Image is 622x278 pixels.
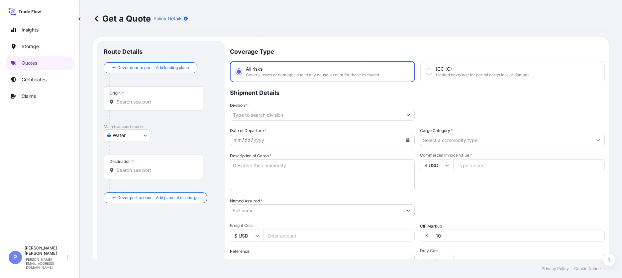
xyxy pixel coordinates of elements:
a: Claims [6,90,74,103]
input: Full name [230,204,402,216]
p: [PERSON_NAME] [PERSON_NAME] [25,245,66,256]
input: Select a commodity type [420,134,592,146]
span: All risks [246,66,262,72]
span: Freight Cost [230,223,415,228]
p: Quotes [22,60,37,66]
label: Cargo Category [420,127,453,134]
p: Main transport mode [104,124,218,129]
span: Covers losses or damages due to any cause, except for those excluded [246,72,379,78]
button: Show suggestions [592,134,604,146]
button: Cover port to door - Add place of discharge [104,192,207,203]
span: Commercial Invoice Value [420,153,605,158]
span: Cover door to port - Add loading place [117,64,189,71]
p: Certificates [22,76,47,83]
input: Type to search division [230,109,402,121]
label: Named Assured [230,198,262,204]
p: Get a Quote [93,13,151,24]
button: Show suggestions [402,204,414,216]
input: ICC (C)Limited coverage for partial cargo loss or damage [426,69,432,75]
p: Coverage Type [230,41,605,61]
a: Privacy Policy [542,266,569,271]
input: All risksCovers losses or damages due to any cause, except for those excluded [236,69,242,75]
span: Limited coverage for partial cargo loss or damage [436,72,530,78]
span: Date of Departure [230,127,266,134]
a: Cookie Notice [574,266,601,271]
span: Duty Cost [420,248,605,253]
div: / [242,136,244,144]
p: [PERSON_NAME][EMAIL_ADDRESS][DOMAIN_NAME] [25,257,66,269]
div: year, [253,136,265,144]
button: Show suggestions [402,109,414,121]
p: Policy Details [154,15,182,22]
div: / [251,136,253,144]
div: Destination [109,159,134,164]
span: ICC (C) [436,66,452,72]
button: Cover door to port - Add loading place [104,62,197,73]
p: Route Details [104,48,143,56]
span: P [13,254,17,261]
input: Enter percentage [433,230,605,242]
div: day, [244,136,251,144]
p: Insights [22,27,39,33]
p: Storage [22,43,39,50]
div: % [420,230,433,242]
input: Enter amount [263,230,415,242]
button: Calendar [402,135,413,145]
p: Shipment Details [230,82,605,102]
input: Your internal reference [230,255,415,267]
button: Select transport [104,129,150,141]
input: Origin [117,99,195,105]
a: Certificates [6,73,74,86]
a: Quotes [6,56,74,70]
span: Water [113,132,126,139]
a: Storage [6,40,74,53]
a: Insights [6,23,74,36]
p: Claims [22,93,36,100]
div: month, [233,136,242,144]
label: Description of Cargo [230,153,271,159]
span: Cover port to door - Add place of discharge [117,194,199,201]
input: Type amount [453,159,605,171]
label: Reference [230,248,250,255]
div: Origin [109,91,124,96]
label: CIF Markup [420,223,442,230]
input: Destination [117,167,195,174]
input: Enter amount [453,255,605,267]
label: Division [230,102,248,109]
